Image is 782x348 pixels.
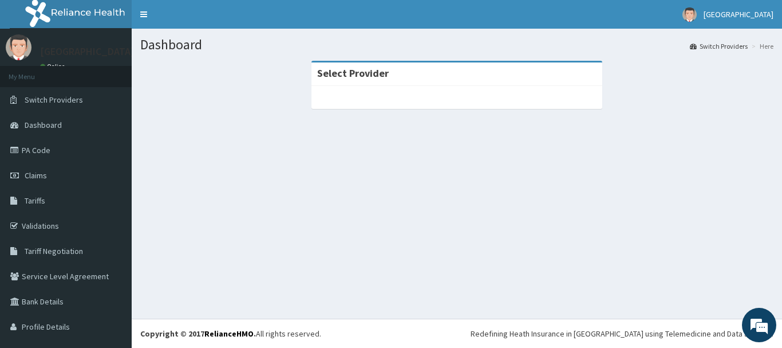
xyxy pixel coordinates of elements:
div: Redefining Heath Insurance in [GEOGRAPHIC_DATA] using Telemedicine and Data Science! [471,328,773,339]
h1: Dashboard [140,37,773,52]
footer: All rights reserved. [132,319,782,348]
span: [GEOGRAPHIC_DATA] [704,9,773,19]
a: RelianceHMO [204,329,254,339]
li: Here [749,41,773,51]
img: User Image [6,34,31,60]
p: [GEOGRAPHIC_DATA] [40,46,135,57]
a: Online [40,62,68,71]
span: Claims [25,170,47,181]
span: Tariffs [25,195,45,206]
strong: Copyright © 2017 . [140,329,256,339]
img: User Image [682,7,697,22]
strong: Select Provider [317,67,389,80]
span: Dashboard [25,120,62,130]
a: Switch Providers [690,41,748,51]
span: Tariff Negotiation [25,246,83,256]
span: Switch Providers [25,95,83,105]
